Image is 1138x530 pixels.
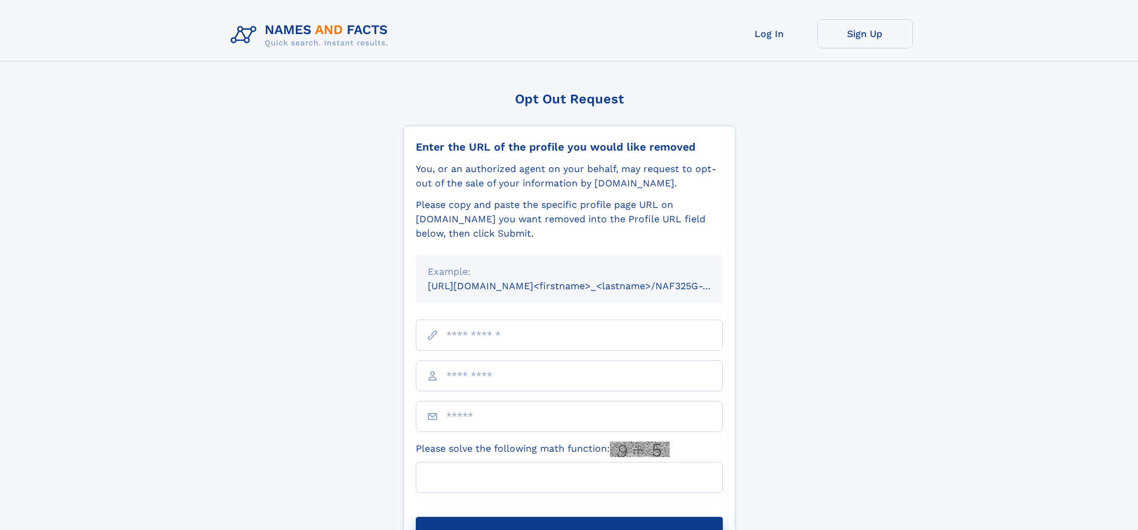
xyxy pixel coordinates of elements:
[226,19,398,51] img: Logo Names and Facts
[403,91,735,106] div: Opt Out Request
[722,19,817,48] a: Log In
[416,442,670,457] label: Please solve the following math function:
[416,198,723,241] div: Please copy and paste the specific profile page URL on [DOMAIN_NAME] you want removed into the Pr...
[416,140,723,154] div: Enter the URL of the profile you would like removed
[416,162,723,191] div: You, or an authorized agent on your behalf, may request to opt-out of the sale of your informatio...
[817,19,913,48] a: Sign Up
[428,280,746,292] small: [URL][DOMAIN_NAME]<firstname>_<lastname>/NAF325G-xxxxxxxx
[428,265,711,279] div: Example:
